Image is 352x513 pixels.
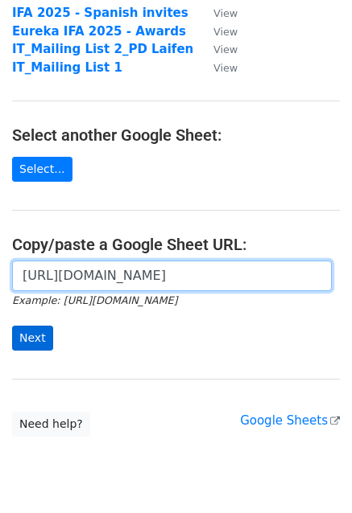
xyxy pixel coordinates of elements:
[12,157,72,182] a: Select...
[12,6,188,20] a: IFA 2025 - Spanish invites
[12,24,186,39] a: Eureka IFA 2025 - Awards
[12,125,340,145] h4: Select another Google Sheet:
[12,326,53,351] input: Next
[12,235,340,254] h4: Copy/paste a Google Sheet URL:
[213,62,238,74] small: View
[12,261,332,291] input: Paste your Google Sheet URL here
[12,412,90,437] a: Need help?
[12,60,122,75] a: IT_Mailing List 1
[213,26,238,38] small: View
[197,6,238,20] a: View
[271,436,352,513] iframe: Chat Widget
[197,42,238,56] a: View
[197,24,238,39] a: View
[240,413,340,428] a: Google Sheets
[271,436,352,513] div: Widget chat
[197,60,238,75] a: View
[12,294,177,306] small: Example: [URL][DOMAIN_NAME]
[12,42,193,56] a: IT_Mailing List 2_PD Laifen
[213,7,238,19] small: View
[213,43,238,55] small: View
